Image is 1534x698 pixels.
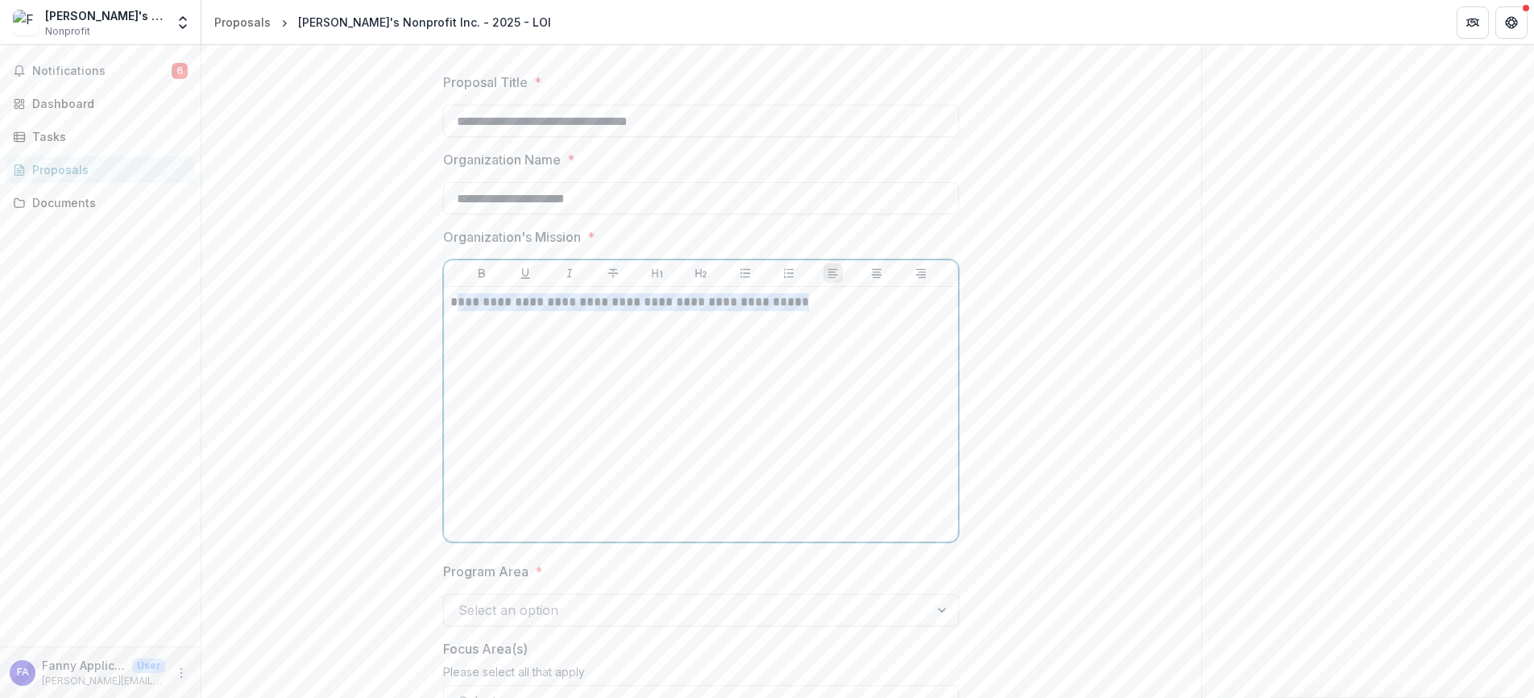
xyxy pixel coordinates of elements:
p: Focus Area(s) [443,639,528,659]
div: Proposals [32,161,181,178]
a: Documents [6,189,194,216]
div: Proposals [214,14,271,31]
a: Proposals [6,156,194,183]
span: Nonprofit [45,24,90,39]
button: More [172,663,191,683]
button: Align Center [867,264,886,283]
span: 6 [172,63,188,79]
div: Dashboard [32,95,181,112]
button: Strike [603,264,623,283]
button: Ordered List [779,264,798,283]
button: Heading 2 [691,264,711,283]
span: Notifications [32,64,172,78]
button: Bold [472,264,491,283]
button: Underline [516,264,535,283]
p: User [132,659,165,673]
a: Tasks [6,123,194,150]
p: Fanny Applicant [42,657,126,674]
p: Program Area [443,562,529,581]
button: Heading 1 [648,264,667,283]
div: Tasks [32,128,181,145]
img: Fanny's Nonprofit Inc. [13,10,39,35]
button: Bullet List [736,264,755,283]
div: Documents [32,194,181,211]
p: Organization's Mission [443,227,581,247]
p: Organization Name [443,150,561,169]
button: Align Left [823,264,843,283]
button: Notifications6 [6,58,194,84]
button: Italicize [560,264,579,283]
nav: breadcrumb [208,10,558,34]
div: [PERSON_NAME]'s Nonprofit Inc. - 2025 - LOI [298,14,551,31]
div: [PERSON_NAME]'s Nonprofit Inc. [45,7,165,24]
p: [PERSON_NAME][EMAIL_ADDRESS][DOMAIN_NAME] [42,674,165,688]
button: Align Right [911,264,931,283]
button: Open entity switcher [172,6,194,39]
p: Proposal Title [443,73,528,92]
div: Please select all that apply [443,665,959,685]
div: Fanny Applicant [17,667,29,678]
a: Dashboard [6,90,194,117]
button: Partners [1457,6,1489,39]
a: Proposals [208,10,277,34]
button: Get Help [1495,6,1528,39]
